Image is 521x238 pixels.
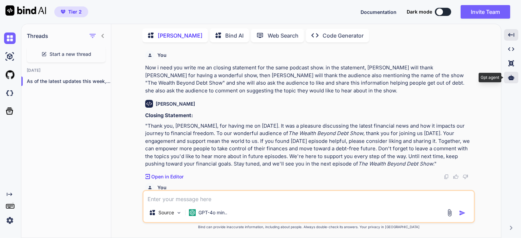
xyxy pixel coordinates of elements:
[21,68,111,73] h2: [DATE]
[4,33,16,44] img: chat
[50,51,91,58] span: Start a new thread
[479,73,501,82] div: Gpt agent
[151,173,184,180] p: Open in Editor
[158,209,174,216] p: Source
[361,8,397,16] button: Documentation
[446,209,454,217] img: attachment
[225,31,244,40] p: Bind AI
[145,112,193,118] strong: Closing Statement:
[61,10,65,14] img: premium
[156,101,195,107] h6: [PERSON_NAME]
[158,31,202,40] p: [PERSON_NAME]
[142,224,475,230] p: Bind can provide inaccurate information, including about people. Always double-check its answers....
[27,32,48,40] h1: Threads
[54,6,88,17] button: premiumTier 2
[407,8,432,15] span: Dark mode
[444,174,449,179] img: copy
[4,215,16,226] img: settings
[145,64,474,94] p: Now i need you write me an closing statement for the same podcast show. in the statement, [PERSON...
[288,130,363,136] em: The Wealth Beyond Debt Show
[4,51,16,62] img: ai-studio
[459,210,466,216] img: icon
[176,210,182,216] img: Pick Models
[463,174,468,179] img: dislike
[361,9,397,15] span: Documentation
[323,31,364,40] p: Code Generator
[27,78,111,85] p: As of the latest updates this week, seve...
[461,5,510,19] button: Invite Team
[198,209,227,216] p: GPT-4o min..
[157,52,167,59] h6: You
[189,209,196,216] img: GPT-4o mini
[4,87,16,99] img: darkCloudIdeIcon
[5,5,46,16] img: Bind AI
[4,69,16,81] img: githubLight
[157,184,167,191] h6: You
[145,122,474,168] p: "Thank you, [PERSON_NAME], for having me on [DATE]. It was a pleasure discussing the latest finan...
[358,160,433,167] em: The Wealth Beyond Debt Show
[268,31,298,40] p: Web Search
[453,174,459,179] img: like
[68,8,82,15] span: Tier 2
